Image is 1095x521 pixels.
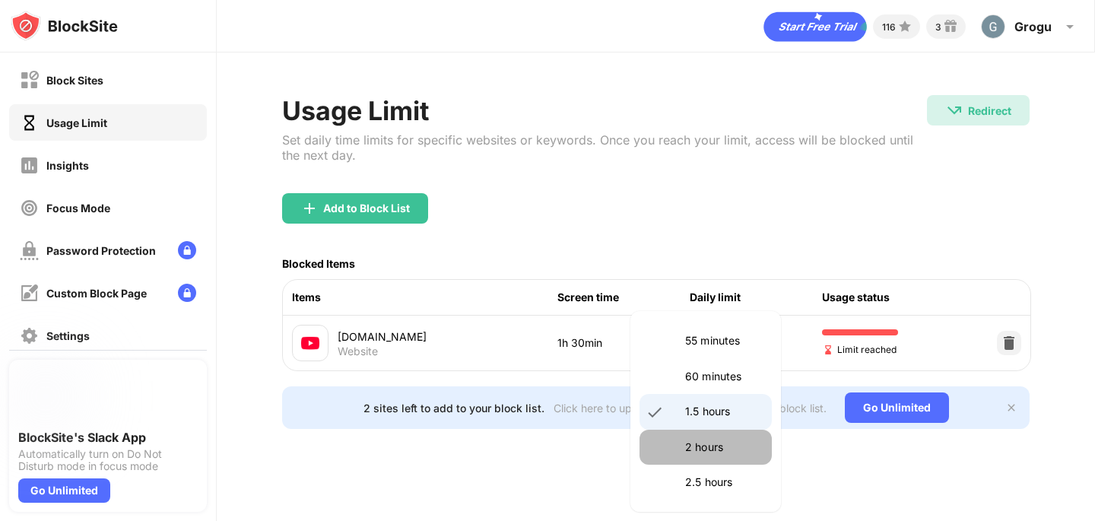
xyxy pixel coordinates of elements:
p: 1.5 hours [685,403,763,420]
p: 55 minutes [685,332,763,349]
p: 2 hours [685,439,763,456]
p: 2.5 hours [685,474,763,491]
p: 60 minutes [685,368,763,385]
